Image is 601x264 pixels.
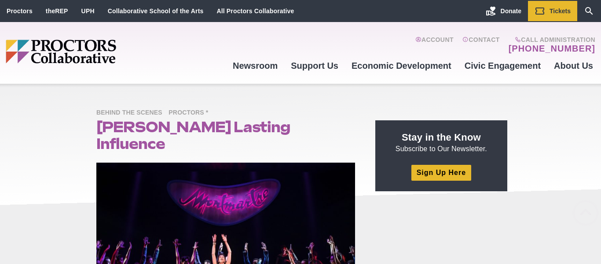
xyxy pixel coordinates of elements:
a: Contact [462,36,500,54]
a: Proctors [7,7,33,15]
span: Behind the Scenes [96,108,167,119]
img: Proctors logo [6,40,184,63]
a: Behind the Scenes [96,108,167,116]
a: Sign Up Here [411,165,471,180]
h1: [PERSON_NAME] Lasting Influence [96,119,355,152]
span: Proctors * [169,108,213,119]
a: Support Us [284,54,345,78]
span: Call Administration [506,36,595,43]
a: UPH [81,7,95,15]
a: Back to Top [575,202,592,220]
a: Tickets [528,1,577,21]
a: Economic Development [345,54,458,78]
span: Donate [501,7,521,15]
a: theREP [46,7,68,15]
a: Donate [479,1,528,21]
strong: Stay in the Know [402,132,481,143]
a: Civic Engagement [458,54,547,78]
p: Subscribe to Our Newsletter. [386,131,497,154]
a: Collaborative School of the Arts [108,7,204,15]
span: Tickets [550,7,571,15]
a: All Proctors Collaborative [216,7,294,15]
a: [PHONE_NUMBER] [509,43,595,54]
a: Proctors * [169,108,213,116]
a: About Us [547,54,600,78]
a: Search [577,1,601,21]
a: Account [415,36,454,54]
a: Newsroom [226,54,284,78]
